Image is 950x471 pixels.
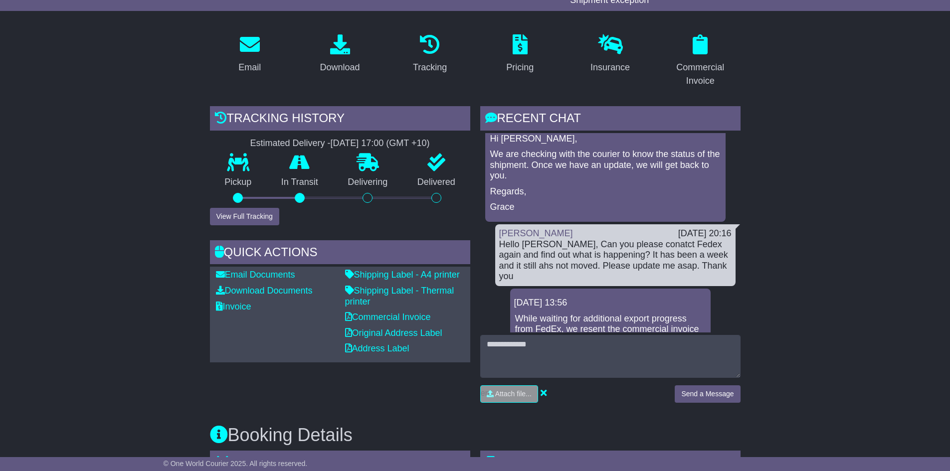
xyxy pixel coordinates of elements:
div: Hello [PERSON_NAME], Can you please conatct Fedex again and find out what is happening? It has be... [499,239,732,282]
a: Invoice [216,302,251,312]
p: Regards, [490,186,721,197]
p: Delivered [402,177,470,188]
a: Download [313,31,366,78]
p: Pickup [210,177,267,188]
div: [DATE] 20:16 [678,228,732,239]
a: Original Address Label [345,328,442,338]
p: Delivering [333,177,403,188]
a: Address Label [345,343,409,353]
a: Commercial Invoice [345,312,431,322]
div: RECENT CHAT [480,106,741,133]
p: We are checking with the courier to know the status of the shipment. Once we have an update, we w... [490,149,721,181]
div: Insurance [590,61,630,74]
div: Quick Actions [210,240,470,267]
div: Commercial Invoice [667,61,734,88]
button: Send a Message [675,385,740,403]
p: In Transit [266,177,333,188]
div: [DATE] 13:56 [514,298,707,309]
p: Hi [PERSON_NAME], [490,134,721,145]
a: Email [232,31,267,78]
span: © One World Courier 2025. All rights reserved. [164,460,308,468]
a: [PERSON_NAME] [499,228,573,238]
a: Download Documents [216,286,313,296]
a: Commercial Invoice [660,31,741,91]
a: Shipping Label - A4 printer [345,270,460,280]
a: Email Documents [216,270,295,280]
div: Tracking history [210,106,470,133]
div: Tracking [413,61,447,74]
button: View Full Tracking [210,208,279,225]
a: Shipping Label - Thermal printer [345,286,454,307]
div: Pricing [506,61,534,74]
a: Insurance [584,31,636,78]
p: Grace [490,202,721,213]
div: Email [238,61,261,74]
p: While waiting for additional export progress from FedEx, we resent the commercial invoice and pac... [515,314,706,356]
a: Tracking [406,31,453,78]
div: Estimated Delivery - [210,138,470,149]
div: Download [320,61,360,74]
div: [DATE] 17:00 (GMT +10) [331,138,430,149]
a: Pricing [500,31,540,78]
h3: Booking Details [210,425,741,445]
